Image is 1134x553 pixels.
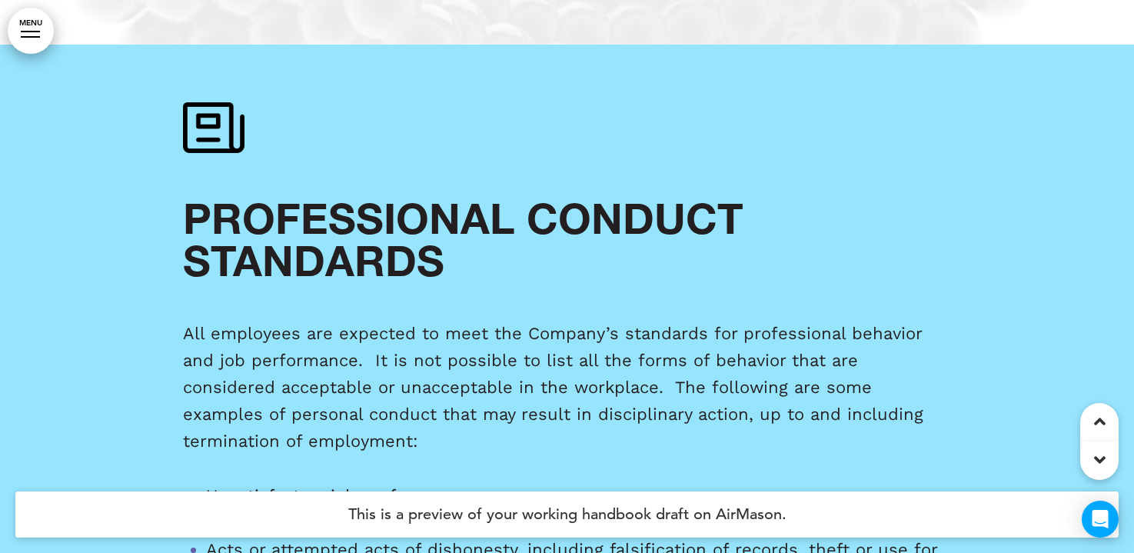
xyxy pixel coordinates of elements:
p: All employees are expected to meet the Company’s standards for professional behavior and job perf... [183,320,952,455]
div: Open Intercom Messenger [1082,501,1119,538]
h1: PROFESSIONAL CONDUCT STANDARDS [183,197,952,281]
a: MENU [8,8,54,54]
h4: This is a preview of your working handbook draft on AirMason. [15,491,1119,538]
li: Unsatisfactory job performance. [206,482,952,509]
img: 1700063218476.png [183,102,244,153]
